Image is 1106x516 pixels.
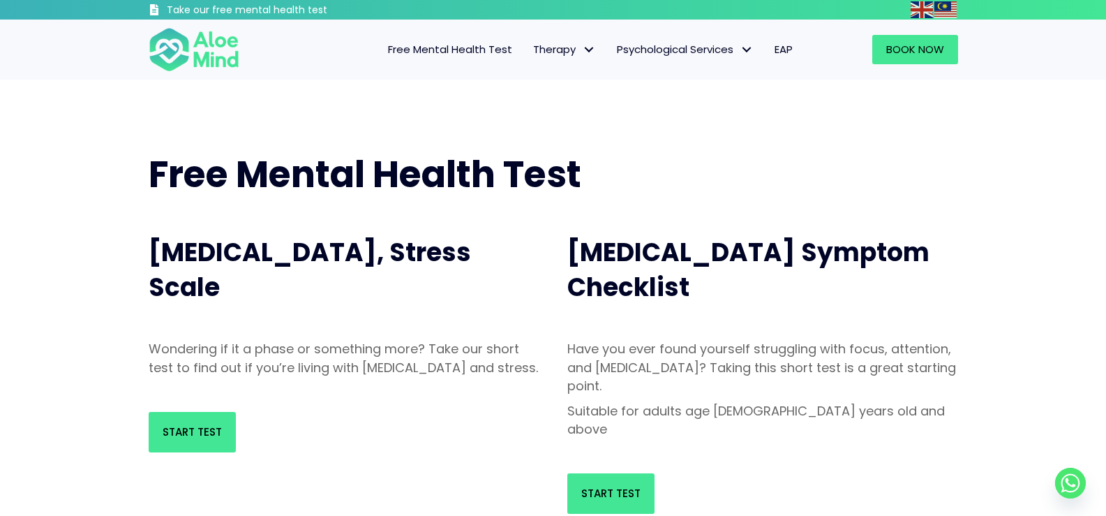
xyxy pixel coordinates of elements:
[149,27,239,73] img: Aloe mind Logo
[567,402,958,438] p: Suitable for adults age [DEMOGRAPHIC_DATA] years old and above
[617,42,754,57] span: Psychological Services
[149,3,402,20] a: Take our free mental health test
[606,35,764,64] a: Psychological ServicesPsychological Services: submenu
[579,40,599,60] span: Therapy: submenu
[523,35,606,64] a: TherapyTherapy: submenu
[163,425,222,439] span: Start Test
[934,1,957,18] img: ms
[149,235,471,305] span: [MEDICAL_DATA], Stress Scale
[149,412,236,452] a: Start Test
[567,235,929,305] span: [MEDICAL_DATA] Symptom Checklist
[911,1,933,18] img: en
[378,35,523,64] a: Free Mental Health Test
[388,42,512,57] span: Free Mental Health Test
[886,42,944,57] span: Book Now
[567,340,958,395] p: Have you ever found yourself struggling with focus, attention, and [MEDICAL_DATA]? Taking this sh...
[737,40,757,60] span: Psychological Services: submenu
[567,473,655,514] a: Start Test
[167,3,402,17] h3: Take our free mental health test
[149,340,539,376] p: Wondering if it a phase or something more? Take our short test to find out if you’re living with ...
[581,486,641,501] span: Start Test
[1055,468,1086,499] a: Whatsapp
[149,149,581,200] span: Free Mental Health Test
[911,1,934,17] a: English
[872,35,958,64] a: Book Now
[533,42,596,57] span: Therapy
[764,35,803,64] a: EAP
[934,1,958,17] a: Malay
[257,35,803,64] nav: Menu
[775,42,793,57] span: EAP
